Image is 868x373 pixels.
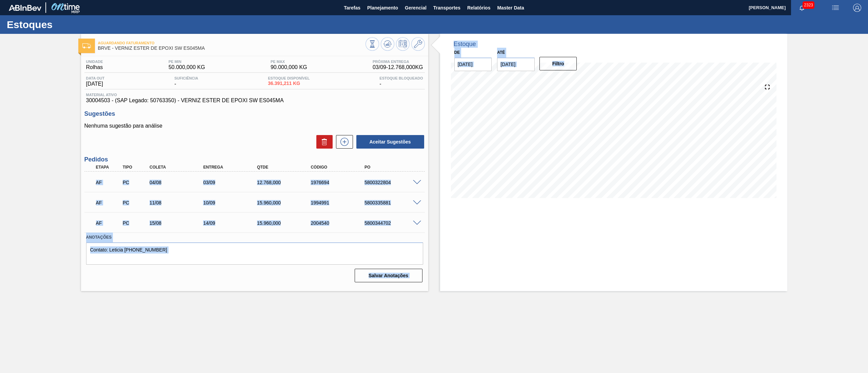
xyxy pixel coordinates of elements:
label: De [454,50,460,55]
img: Logout [853,4,861,12]
div: Excluir Sugestões [313,135,333,149]
div: 15/08/2025 [148,220,209,226]
div: Coleta [148,165,209,170]
div: 5800335881 [363,200,424,205]
div: PO [363,165,424,170]
div: Aguardando Faturamento [94,216,123,231]
div: 04/08/2025 [148,180,209,185]
div: 1994991 [309,200,370,205]
span: PE MIN [169,60,205,64]
span: 90.000,000 KG [271,64,307,70]
span: Transportes [433,4,460,12]
button: Programar Estoque [396,37,410,51]
button: Visão Geral dos Estoques [366,37,379,51]
div: Pedido de Compra [121,220,150,226]
span: 2323 [803,1,814,9]
h3: Pedidos [84,156,425,163]
div: 03/09/2025 [201,180,263,185]
span: Unidade [86,60,103,64]
textarea: Contato: Leticia [PHONE_NUMBER] [86,242,423,265]
div: 12.768,000 [255,180,317,185]
span: Próxima Entrega [373,60,423,64]
span: [DATE] [86,81,105,87]
button: Atualizar Gráfico [381,37,394,51]
span: Estoque Bloqueado [379,76,423,80]
div: 1976694 [309,180,370,185]
div: - [173,76,200,87]
div: 10/09/2025 [201,200,263,205]
input: dd/mm/yyyy [454,58,492,71]
div: 15.960,000 [255,220,317,226]
div: 5800344702 [363,220,424,226]
div: 11/08/2025 [148,200,209,205]
label: Anotações [86,233,423,242]
span: Planejamento [367,4,398,12]
label: Até [497,50,505,55]
input: dd/mm/yyyy [497,58,535,71]
div: Aceitar Sugestões [353,134,425,149]
div: Estoque [454,41,476,48]
p: AF [96,180,122,185]
p: AF [96,220,122,226]
span: Rolhas [86,64,103,70]
div: 15.960,000 [255,200,317,205]
span: Master Data [497,4,524,12]
h1: Estoques [7,21,127,28]
div: - [378,76,425,87]
span: Estoque Disponível [268,76,310,80]
img: TNhmsLtSVTkK8tSr43FrP2fwEKptu5GPRR3wAAAABJRU5ErkJggg== [9,5,41,11]
span: 50.000,000 KG [169,64,205,70]
div: Entrega [201,165,263,170]
span: Data out [86,76,105,80]
img: Ícone [82,43,91,48]
div: Código [309,165,370,170]
span: Gerencial [405,4,427,12]
div: Qtde [255,165,317,170]
span: Tarefas [344,4,360,12]
div: 2004540 [309,220,370,226]
button: Filtro [539,57,577,70]
div: Nova sugestão [333,135,353,149]
span: Material ativo [86,93,423,97]
h3: Sugestões [84,110,425,117]
span: PE MAX [271,60,307,64]
div: Aguardando Faturamento [94,175,123,190]
span: 03/09 - 12.768,000 KG [373,64,423,70]
div: 14/09/2025 [201,220,263,226]
button: Salvar Anotações [355,269,422,282]
div: Tipo [121,165,150,170]
button: Aceitar Sugestões [356,135,424,149]
img: userActions [831,4,840,12]
span: Suficiência [174,76,198,80]
span: 30004503 - (SAP Legado: 50763350) - VERNIZ ESTER DE EPOXI SW ES045MA [86,97,423,104]
div: 5800322804 [363,180,424,185]
span: 36.391,211 KG [268,81,310,86]
button: Notificações [791,3,813,13]
span: Aguardando Faturamento [98,41,366,45]
div: Pedido de Compra [121,200,150,205]
span: Relatórios [467,4,490,12]
div: Aguardando Faturamento [94,195,123,210]
span: BRVE - VERNIZ ESTER DE EPOXI SW ES045MA [98,46,366,51]
button: Ir ao Master Data / Geral [411,37,425,51]
p: AF [96,200,122,205]
p: Nenhuma sugestão para análise [84,123,425,129]
div: Pedido de Compra [121,180,150,185]
div: Etapa [94,165,123,170]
